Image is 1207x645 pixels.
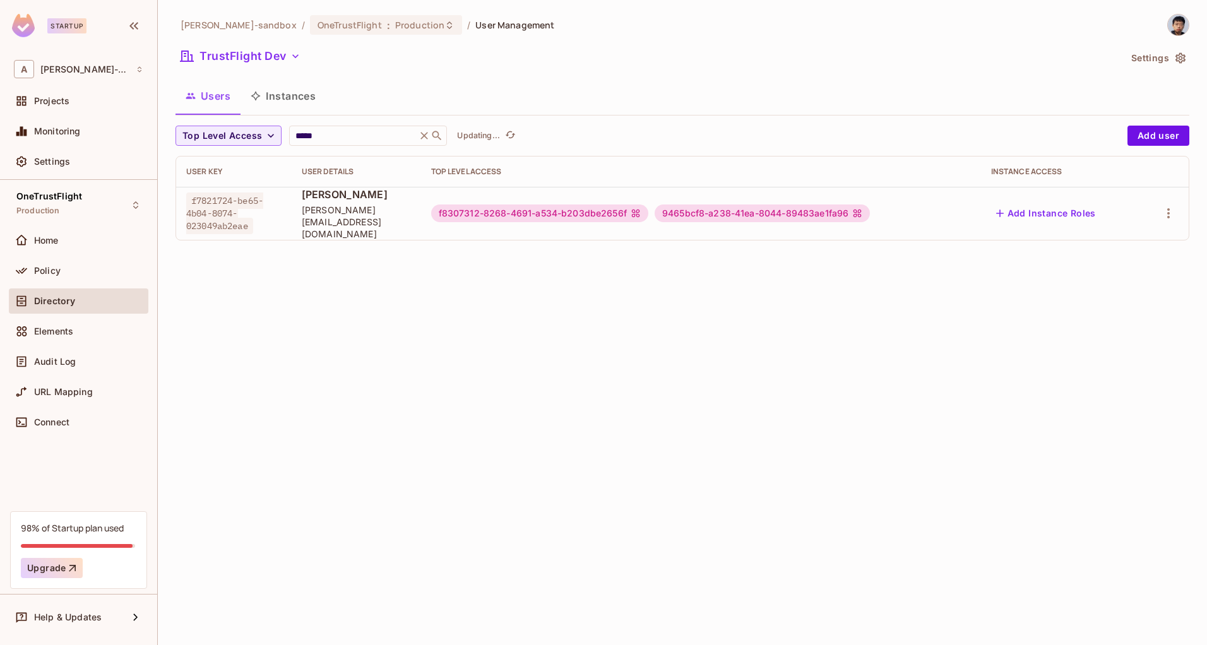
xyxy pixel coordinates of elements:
button: Settings [1126,48,1189,68]
div: 98% of Startup plan used [21,522,124,534]
div: User Key [186,167,282,177]
span: Home [34,235,59,246]
li: / [467,19,470,31]
span: Top Level Access [182,128,262,144]
div: 9465bcf8-a238-41ea-8044-89483ae1fa96 [655,204,870,222]
div: Startup [47,18,86,33]
img: SReyMgAAAABJRU5ErkJggg== [12,14,35,37]
span: A [14,60,34,78]
li: / [302,19,305,31]
span: [PERSON_NAME][EMAIL_ADDRESS][DOMAIN_NAME] [302,204,411,240]
span: Monitoring [34,126,81,136]
div: Top Level Access [431,167,971,177]
span: : [386,20,391,30]
span: OneTrustFlight [318,19,382,31]
span: URL Mapping [34,387,93,397]
span: User Management [475,19,554,31]
button: Upgrade [21,558,83,578]
div: Instance Access [991,167,1129,177]
button: Users [175,80,241,112]
button: Add user [1127,126,1189,146]
span: Connect [34,417,69,427]
span: f7821724-be65-4b04-8074-023049ab2eae [186,192,263,234]
span: Production [16,206,60,216]
button: TrustFlight Dev [175,46,306,66]
button: Add Instance Roles [991,203,1101,223]
button: refresh [502,128,518,143]
p: Updating... [457,131,500,141]
span: Directory [34,296,75,306]
span: Workspace: alex-trustflight-sandbox [40,64,129,74]
span: Audit Log [34,357,76,367]
span: [PERSON_NAME] [302,187,411,201]
span: the active workspace [181,19,297,31]
div: User Details [302,167,411,177]
span: Projects [34,96,69,106]
button: Top Level Access [175,126,282,146]
button: Instances [241,80,326,112]
span: Production [395,19,444,31]
span: Click to refresh data [500,128,518,143]
span: Policy [34,266,61,276]
span: Elements [34,326,73,336]
span: Settings [34,157,70,167]
img: Alexander Ip [1168,15,1189,35]
div: f8307312-8268-4691-a534-b203dbe2656f [431,204,648,222]
span: Help & Updates [34,612,102,622]
span: refresh [505,129,516,142]
span: OneTrustFlight [16,191,82,201]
